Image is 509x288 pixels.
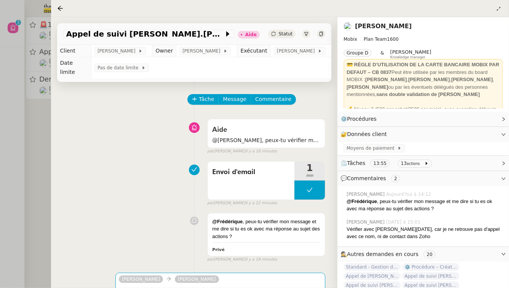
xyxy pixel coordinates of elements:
span: Envoi d'email [212,166,290,178]
span: 🔐 [341,130,390,139]
small: [PERSON_NAME] [207,148,277,155]
small: actions [407,162,420,166]
span: Appel de [PERSON_NAME] - STARTC [344,272,401,280]
td: Client [57,45,91,57]
strong: [PERSON_NAME] [347,84,388,90]
span: Aide [212,126,227,133]
button: Message [218,94,251,105]
small: [PERSON_NAME] [207,200,277,206]
span: Knowledge manager [390,55,426,59]
div: , peux-tu vérifier mon message et me dire si tu es ok avec ma réponse au sujet des actions ? [212,218,320,240]
div: 💰 Niveau 2 (500 par achat/3500 par mois), avec exception débours sur prélèvement SEPA [347,106,500,135]
div: ⏲️Tâches 13:55 13actions [338,156,509,171]
span: par [207,200,214,206]
span: Commentaire [255,95,291,104]
span: [PERSON_NAME] [98,47,138,55]
span: Pas de date limite [98,64,141,72]
nz-tag: 13:55 [370,160,390,167]
span: Appel de suivi [PERSON_NAME].[PERSON_NAME] [66,30,224,38]
span: Mobix [344,37,357,42]
span: Données client [347,131,387,137]
button: Tâche [187,94,219,105]
button: Commentaire [251,94,296,105]
span: [PERSON_NAME] [347,219,386,226]
span: Message [223,95,246,104]
span: Statut [279,31,293,37]
div: , peux-tu vérifier mon message et me dire si tu es ok avec ma réponse au sujet des actions ? [347,198,503,213]
div: Peut être utilisée par les membres du board MOBIX : , , , ou par les éventuels délégués des perso... [347,61,500,98]
small: [PERSON_NAME] [207,256,277,263]
a: [PERSON_NAME] [355,22,412,30]
span: Tâche [199,95,214,104]
td: Owner [152,45,176,57]
strong: [PERSON_NAME] [408,77,450,82]
span: Autres demandes en cours [347,251,419,257]
nz-tag: 20 [424,251,435,258]
span: [DATE] à 15:01 [386,219,422,226]
app-user-label: Knowledge manager [390,49,431,59]
a: [PERSON_NAME] [119,276,163,283]
strong: @Frédérique [347,198,377,204]
span: [PERSON_NAME] [390,49,431,55]
span: Moyens de paiement [347,144,397,152]
span: 13 [401,161,407,166]
span: 1 [295,163,325,173]
td: Date limite [57,57,91,78]
div: Vérifier avec [PERSON_NAME][DATE], car je ne retrouve pas d'appel avec ce nom, ni de contact dans... [347,226,503,240]
span: [PERSON_NAME] [182,47,223,55]
span: Aujourd’hui à 14:12 [386,191,433,198]
b: Privé [212,247,224,252]
span: ⏲️ [341,160,435,166]
span: il y a 18 minutes [245,256,277,263]
span: il y a 22 minutes [245,200,277,206]
nz-tag: Groupe D [344,49,371,57]
span: [PERSON_NAME] [347,191,386,198]
td: Exécutant [237,45,271,57]
div: 🕵️Autres demandes en cours 20 [338,247,509,262]
nz-tag: 2 [391,175,400,182]
span: min [295,173,325,179]
div: 🔐Données client [338,127,509,142]
span: par [207,148,214,155]
span: ⚙️ [341,115,380,123]
span: Procédures [347,116,377,122]
span: Plan Team [364,37,387,42]
strong: [PERSON_NAME] [451,77,493,82]
div: 💬Commentaires 2 [338,171,509,186]
span: par [207,256,214,263]
img: users%2FW4OQjB9BRtYK2an7yusO0WsYLsD3%2Favatar%2F28027066-518b-424c-8476-65f2e549ac29 [344,22,352,30]
strong: sans double validation de [PERSON_NAME] [376,91,480,97]
strong: @Frédérique [212,219,243,224]
span: 🕵️ [341,251,439,257]
span: Tâches [347,160,365,166]
a: [PERSON_NAME] [175,276,219,283]
span: ⚙️ Procédure – Création d’un environnement d’essai dans Kit [402,263,459,271]
div: ⚙️Procédures [338,112,509,126]
span: [PERSON_NAME] [277,47,318,55]
strong: [PERSON_NAME] [365,77,407,82]
span: 1600 [387,37,399,42]
span: 💬 [341,175,403,181]
div: Aide [245,32,257,37]
span: @[PERSON_NAME], peux-tu vérifier mon commentaire avant envoi ? [212,136,320,145]
span: Standard - Gestion des appels entrants - septembre 2025 [344,263,401,271]
span: & [381,49,384,59]
span: Commentaires [347,175,386,181]
span: il y a 18 minutes [245,148,277,155]
strong: 💳 RÈGLE D’UTILISATION DE LA CARTE BANCAIRE MOBIX PAR DEFAUT – CB 0837 [347,62,499,75]
span: Appel de suivi [PERSON_NAME] - TEAMRESA [402,272,459,280]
